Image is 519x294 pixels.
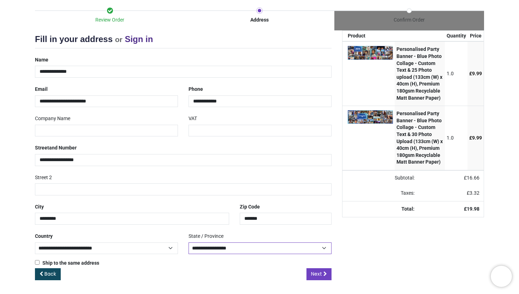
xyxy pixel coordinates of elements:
div: 1.0 [447,70,466,77]
span: £ [464,175,479,181]
span: 3.32 [470,190,479,196]
label: Zip Code [240,201,260,213]
label: Phone [189,83,203,95]
span: and Number [49,145,77,151]
label: City [35,201,44,213]
div: Review Order [35,17,185,24]
span: 9.99 [472,135,482,141]
iframe: Brevo live chat [491,266,512,287]
div: 1.0 [447,135,466,142]
span: £ [469,71,482,76]
strong: Personalised Party Banner - Blue Photo Collage - Custom Text & 25 Photo upload (133cm (W) x 40cm ... [396,46,442,100]
strong: Personalised Party Banner - Blue Photo Collage - Custom Text & 30 Photo Upload (133cm (W) x 40cm ... [396,111,443,165]
label: Country [35,230,53,242]
span: Next [311,270,322,277]
span: 16.66 [467,175,479,181]
span: 9.99 [472,71,482,76]
td: Taxes: [342,186,419,201]
th: Product [342,31,395,41]
small: or [115,35,123,43]
div: Confirm Order [334,17,484,24]
div: Address [185,17,334,24]
img: zvxP+YAAAAGSURBVAMAJsrQo2Hkv1cAAAAASUVORK5CYII= [348,46,393,59]
label: Street 2 [35,172,52,184]
img: UyoAJwAAAAZJREFUAwDW5obvRV7hHQAAAABJRU5ErkJggg== [348,110,393,124]
label: Street [35,142,77,154]
label: State / Province [189,230,223,242]
span: Fill in your address [35,34,113,44]
a: Next [306,268,332,280]
strong: £ [464,206,479,212]
a: Back [35,268,61,280]
span: Back [44,270,56,277]
th: Price [467,31,484,41]
td: Subtotal: [342,170,419,186]
a: Sign in [125,34,153,44]
strong: Total: [401,206,414,212]
input: Ship to the same address [35,260,40,265]
span: £ [467,190,479,196]
label: Name [35,54,48,66]
th: Quantity [445,31,468,41]
label: VAT [189,113,197,125]
label: Company Name [35,113,70,125]
label: Email [35,83,48,95]
span: 19.98 [467,206,479,212]
label: Ship to the same address [35,260,99,267]
span: £ [469,135,482,141]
